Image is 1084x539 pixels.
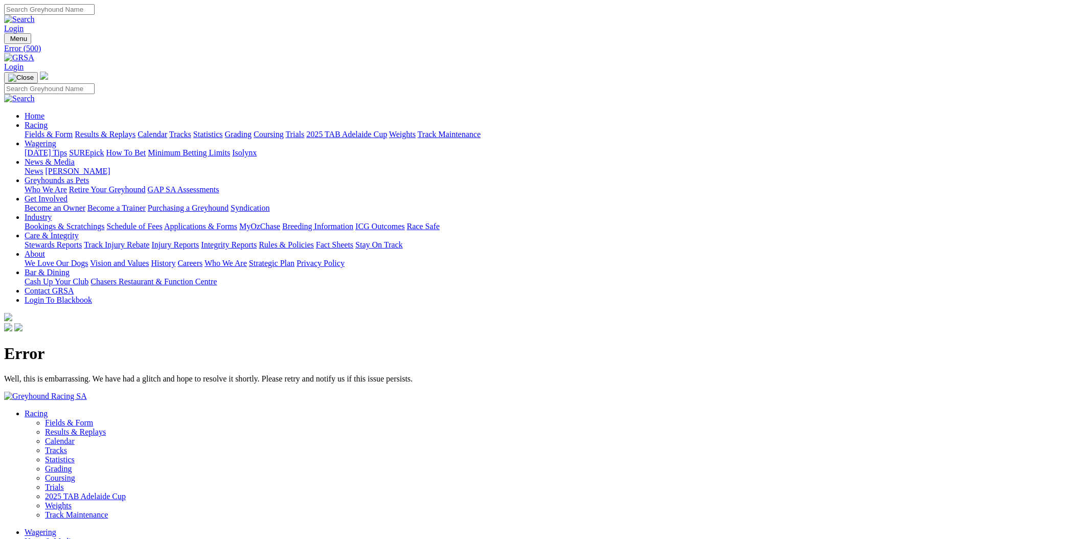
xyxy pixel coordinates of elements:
[91,277,217,286] a: Chasers Restaurant & Function Centre
[25,167,43,175] a: News
[45,492,126,501] a: 2025 TAB Adelaide Cup
[25,130,73,139] a: Fields & Form
[45,474,75,482] a: Coursing
[4,392,87,401] img: Greyhound Racing SA
[259,240,314,249] a: Rules & Policies
[138,130,167,139] a: Calendar
[232,148,257,157] a: Isolynx
[25,259,88,267] a: We Love Our Dogs
[4,72,38,83] button: Toggle navigation
[201,240,257,249] a: Integrity Reports
[45,501,72,510] a: Weights
[285,130,304,139] a: Trials
[4,4,95,15] input: Search
[106,148,146,157] a: How To Bet
[25,204,85,212] a: Become an Owner
[25,204,1080,213] div: Get Involved
[45,455,75,464] a: Statistics
[87,204,146,212] a: Become a Trainer
[25,277,1080,286] div: Bar & Dining
[151,240,199,249] a: Injury Reports
[4,33,31,44] button: Toggle navigation
[25,277,88,286] a: Cash Up Your Club
[25,121,48,129] a: Racing
[4,53,34,62] img: GRSA
[25,185,1080,194] div: Greyhounds as Pets
[45,428,106,436] a: Results & Replays
[25,296,92,304] a: Login To Blackbook
[4,44,1080,53] a: Error (500)
[406,222,439,231] a: Race Safe
[25,250,45,258] a: About
[106,222,162,231] a: Schedule of Fees
[4,15,35,24] img: Search
[25,409,48,418] a: Racing
[45,483,64,491] a: Trials
[25,185,67,194] a: Who We Are
[306,130,387,139] a: 2025 TAB Adelaide Cup
[355,222,404,231] a: ICG Outcomes
[282,222,353,231] a: Breeding Information
[254,130,284,139] a: Coursing
[25,148,67,157] a: [DATE] Tips
[148,148,230,157] a: Minimum Betting Limits
[249,259,295,267] a: Strategic Plan
[45,464,72,473] a: Grading
[25,231,79,240] a: Care & Integrity
[10,35,27,42] span: Menu
[25,240,1080,250] div: Care & Integrity
[151,259,175,267] a: History
[45,510,108,519] a: Track Maintenance
[25,528,56,536] a: Wagering
[90,259,149,267] a: Vision and Values
[14,323,22,331] img: twitter.svg
[25,148,1080,158] div: Wagering
[40,72,48,80] img: logo-grsa-white.png
[231,204,269,212] a: Syndication
[4,83,95,94] input: Search
[225,130,252,139] a: Grading
[4,24,24,33] a: Login
[148,204,229,212] a: Purchasing a Greyhound
[25,240,82,249] a: Stewards Reports
[45,437,75,445] a: Calendar
[25,194,67,203] a: Get Involved
[8,74,34,82] img: Close
[4,94,35,103] img: Search
[4,62,24,71] a: Login
[25,268,70,277] a: Bar & Dining
[355,240,402,249] a: Stay On Track
[148,185,219,194] a: GAP SA Assessments
[25,139,56,148] a: Wagering
[69,185,146,194] a: Retire Your Greyhound
[25,213,52,221] a: Industry
[25,222,1080,231] div: Industry
[84,240,149,249] a: Track Injury Rebate
[4,313,12,321] img: logo-grsa-white.png
[45,446,67,455] a: Tracks
[25,286,74,295] a: Contact GRSA
[4,344,1080,363] h1: Error
[45,167,110,175] a: [PERSON_NAME]
[389,130,416,139] a: Weights
[25,222,104,231] a: Bookings & Scratchings
[75,130,135,139] a: Results & Replays
[418,130,481,139] a: Track Maintenance
[239,222,280,231] a: MyOzChase
[164,222,237,231] a: Applications & Forms
[169,130,191,139] a: Tracks
[4,374,1080,384] p: Well, this is embarrassing. We have had a glitch and hope to resolve it shortly. Please retry and...
[25,259,1080,268] div: About
[177,259,202,267] a: Careers
[69,148,104,157] a: SUREpick
[4,323,12,331] img: facebook.svg
[25,111,44,120] a: Home
[316,240,353,249] a: Fact Sheets
[297,259,345,267] a: Privacy Policy
[25,167,1080,176] div: News & Media
[25,130,1080,139] div: Racing
[193,130,223,139] a: Statistics
[45,418,93,427] a: Fields & Form
[25,176,89,185] a: Greyhounds as Pets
